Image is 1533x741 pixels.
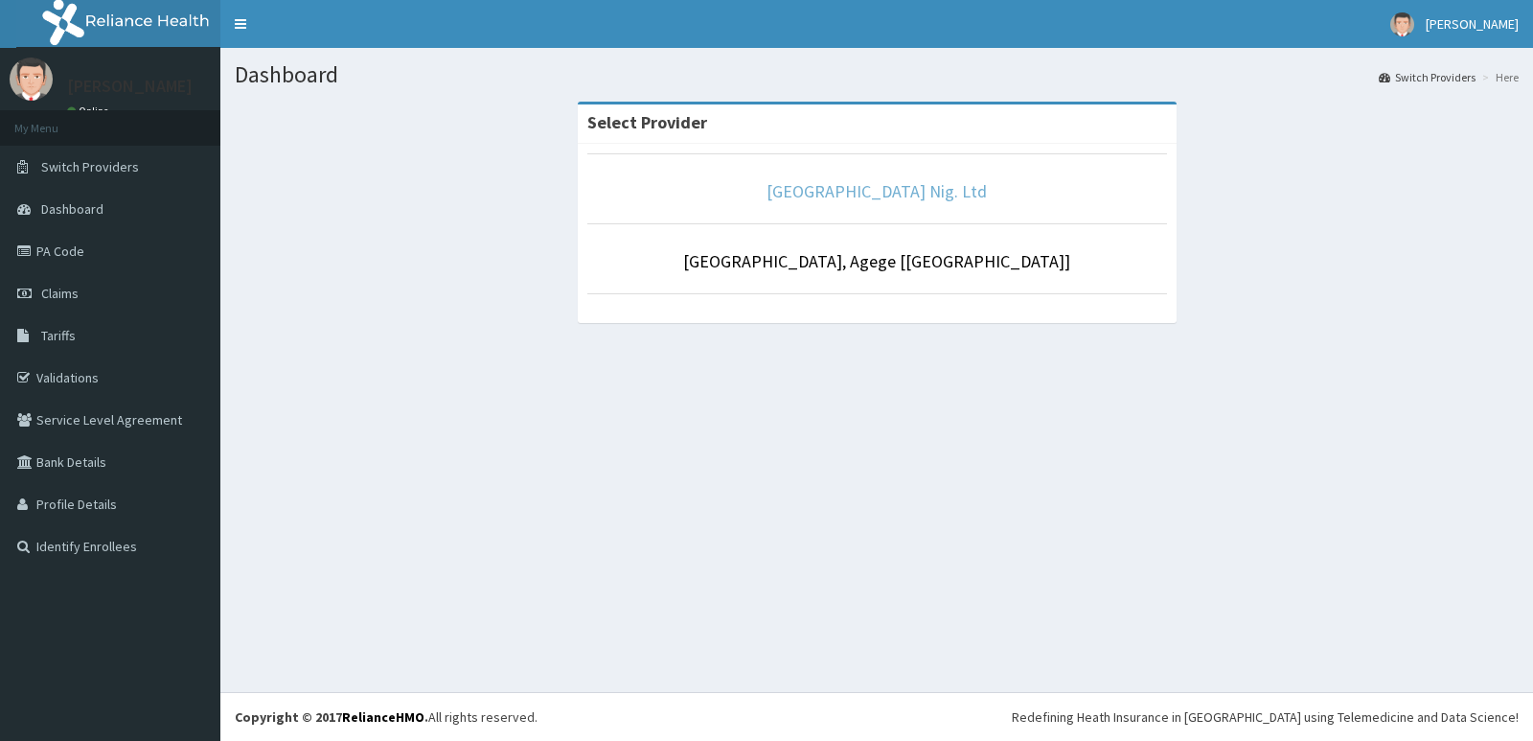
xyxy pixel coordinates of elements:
[1012,707,1519,727] div: Redefining Heath Insurance in [GEOGRAPHIC_DATA] using Telemedicine and Data Science!
[1379,69,1476,85] a: Switch Providers
[235,708,428,726] strong: Copyright © 2017 .
[342,708,424,726] a: RelianceHMO
[10,58,53,101] img: User Image
[587,111,707,133] strong: Select Provider
[683,250,1070,272] a: [GEOGRAPHIC_DATA], Agege [[GEOGRAPHIC_DATA]]
[1426,15,1519,33] span: [PERSON_NAME]
[235,62,1519,87] h1: Dashboard
[41,200,103,218] span: Dashboard
[67,104,113,118] a: Online
[766,180,987,202] a: [GEOGRAPHIC_DATA] Nig. Ltd
[1390,12,1414,36] img: User Image
[67,78,193,95] p: [PERSON_NAME]
[41,285,79,302] span: Claims
[41,327,76,344] span: Tariffs
[220,692,1533,741] footer: All rights reserved.
[1477,69,1519,85] li: Here
[41,158,139,175] span: Switch Providers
